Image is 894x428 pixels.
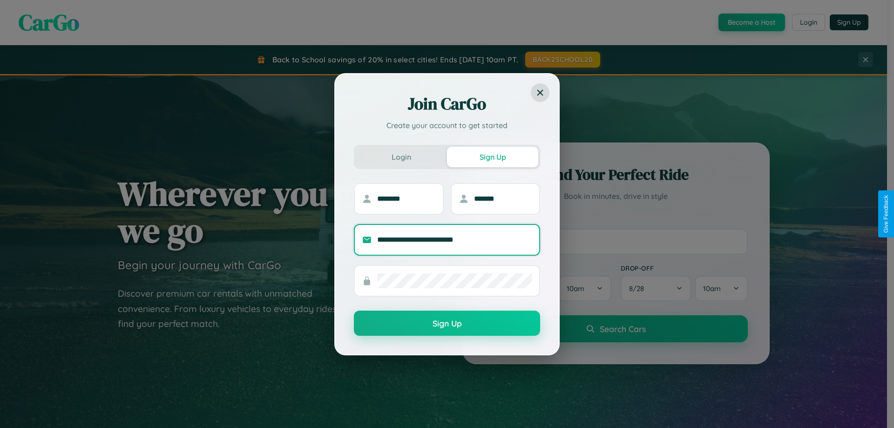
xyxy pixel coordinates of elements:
button: Sign Up [447,147,538,167]
button: Sign Up [354,311,540,336]
h2: Join CarGo [354,93,540,115]
div: Give Feedback [883,195,889,233]
button: Login [356,147,447,167]
p: Create your account to get started [354,120,540,131]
